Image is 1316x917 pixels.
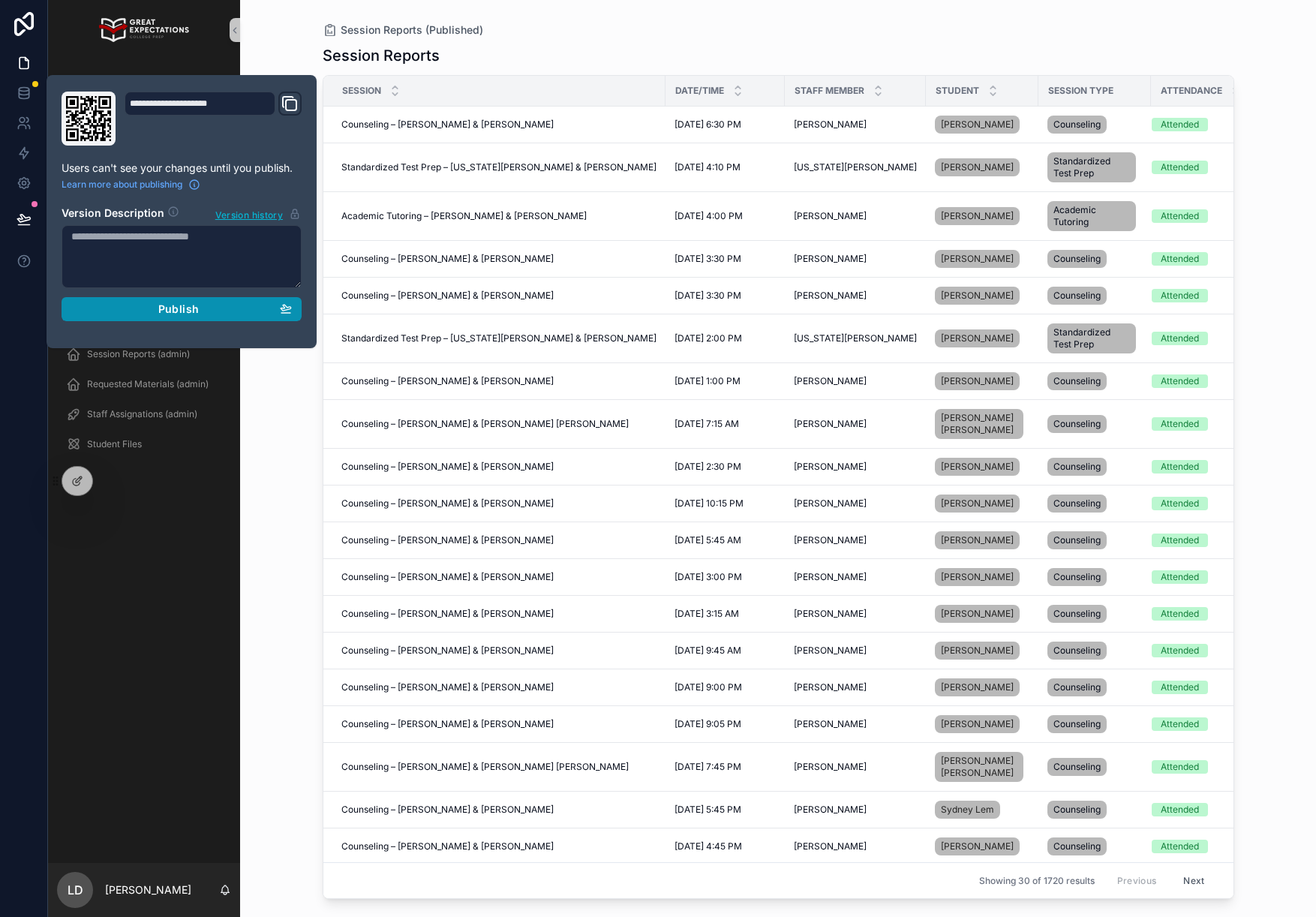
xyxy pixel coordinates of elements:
a: Counseling – [PERSON_NAME] & [PERSON_NAME] [341,571,656,583]
span: [DATE] 6:30 PM [675,119,741,131]
div: Attended [1161,717,1199,731]
a: Counseling [1047,492,1142,516]
a: [PERSON_NAME] [794,645,917,657]
a: Session Reports (admin) [57,341,231,368]
a: Standardized Test Prep – [US_STATE][PERSON_NAME] & [PERSON_NAME] [341,161,656,173]
a: [PERSON_NAME] [935,287,1020,305]
a: [PERSON_NAME] [935,329,1020,347]
span: Requested Materials (admin) [87,378,209,390]
a: Session Reports (Published) [323,23,483,38]
a: Attended [1152,644,1265,657]
a: Counseling [1047,412,1142,436]
a: Counseling [1047,639,1142,663]
a: Counseling [1047,284,1142,308]
a: [PERSON_NAME] [794,119,917,131]
span: [DATE] 4:10 PM [675,161,741,173]
a: [US_STATE][PERSON_NAME] [794,332,917,344]
a: [DATE] 3:00 PM [675,571,776,583]
span: Attendance [1161,85,1222,97]
a: Counseling [1047,712,1142,736]
a: Learn more about publishing [62,179,200,191]
a: Counseling [1047,565,1142,589]
a: [DATE] 4:45 PM [675,840,776,852]
span: Counseling [1053,375,1101,387]
span: [PERSON_NAME] [941,645,1014,657]
a: Counseling [1047,834,1142,858]
a: [PERSON_NAME] [935,528,1029,552]
a: [PERSON_NAME] [794,375,917,387]
span: [PERSON_NAME] [794,290,867,302]
span: Counseling – [PERSON_NAME] & [PERSON_NAME] [341,375,554,387]
a: Counseling – [PERSON_NAME] & [PERSON_NAME] [341,461,656,473]
a: [DATE] 1:00 PM [675,375,776,387]
div: Attended [1161,497,1199,510]
span: Counseling [1053,804,1101,816]
span: Counseling – [PERSON_NAME] & [PERSON_NAME] [341,461,554,473]
a: Student Files [57,431,231,458]
div: Attended [1161,209,1199,223]
a: Attended [1152,840,1265,853]
a: [DATE] 2:30 PM [675,461,776,473]
div: Attended [1161,118,1199,131]
span: [DATE] 7:45 PM [675,761,741,773]
span: [PERSON_NAME] [794,461,867,473]
a: [DATE] 9:05 PM [675,718,776,730]
a: [DATE] 2:00 PM [675,332,776,344]
a: [PERSON_NAME] [935,284,1029,308]
a: Attended [1152,289,1265,302]
a: Standardized Test Prep [1047,320,1142,356]
span: [PERSON_NAME] [794,681,867,693]
span: Counseling [1053,290,1101,302]
a: Counseling – [PERSON_NAME] & [PERSON_NAME] [341,804,656,816]
a: [PERSON_NAME] [935,372,1020,390]
a: [PERSON_NAME] [794,608,917,620]
a: Consultations [57,71,231,98]
div: Attended [1161,840,1199,853]
a: Counseling [1047,602,1142,626]
div: Attended [1161,534,1199,547]
a: [DATE] 6:30 PM [675,119,776,131]
a: [PERSON_NAME] [794,718,917,730]
a: Counseling – [PERSON_NAME] & [PERSON_NAME] [341,534,656,546]
h1: Session Reports [323,45,440,66]
a: [PERSON_NAME] [935,250,1020,268]
a: [PERSON_NAME] [794,290,917,302]
a: Counseling [1047,113,1142,137]
span: Publish [158,302,199,316]
span: [DATE] 7:15 AM [675,418,739,430]
span: [PERSON_NAME] [794,571,867,583]
span: [PERSON_NAME] [941,119,1014,131]
a: Attended [1152,209,1265,223]
a: Counseling – [PERSON_NAME] & [PERSON_NAME] [PERSON_NAME] [341,418,656,430]
span: [PERSON_NAME] [941,681,1014,693]
a: [US_STATE][PERSON_NAME] [794,161,917,173]
span: Counseling – [PERSON_NAME] & [PERSON_NAME] [341,253,554,265]
span: [DATE] 3:30 PM [675,290,741,302]
span: Counseling – [PERSON_NAME] & [PERSON_NAME] [341,571,554,583]
a: Counseling – [PERSON_NAME] & [PERSON_NAME] [341,253,656,265]
a: Attended [1152,497,1265,510]
a: Counseling – [PERSON_NAME] & [PERSON_NAME] [341,119,656,131]
a: [DATE] 4:00 PM [675,210,776,222]
span: Academic Tutoring – [PERSON_NAME] & [PERSON_NAME] [341,210,587,222]
span: Counseling – [PERSON_NAME] & [PERSON_NAME] [341,718,554,730]
span: Counseling [1053,119,1101,131]
span: [DATE] 3:00 PM [675,571,742,583]
a: [PERSON_NAME] [935,207,1020,225]
span: Counseling [1053,681,1101,693]
span: [PERSON_NAME] [794,210,867,222]
a: Counseling – [PERSON_NAME] & [PERSON_NAME] [PERSON_NAME] [341,761,656,773]
span: Learn more about publishing [62,179,182,191]
span: Counseling [1053,608,1101,620]
span: Counseling [1053,761,1101,773]
a: [DATE] 3:15 AM [675,608,776,620]
span: [DATE] 5:45 AM [675,534,741,546]
a: [PERSON_NAME] [935,247,1029,271]
p: Users can't see your changes until you publish. [62,161,302,176]
div: Attended [1161,374,1199,388]
span: [PERSON_NAME] [794,119,867,131]
span: [PERSON_NAME] [794,804,867,816]
span: [PERSON_NAME] [941,161,1014,173]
